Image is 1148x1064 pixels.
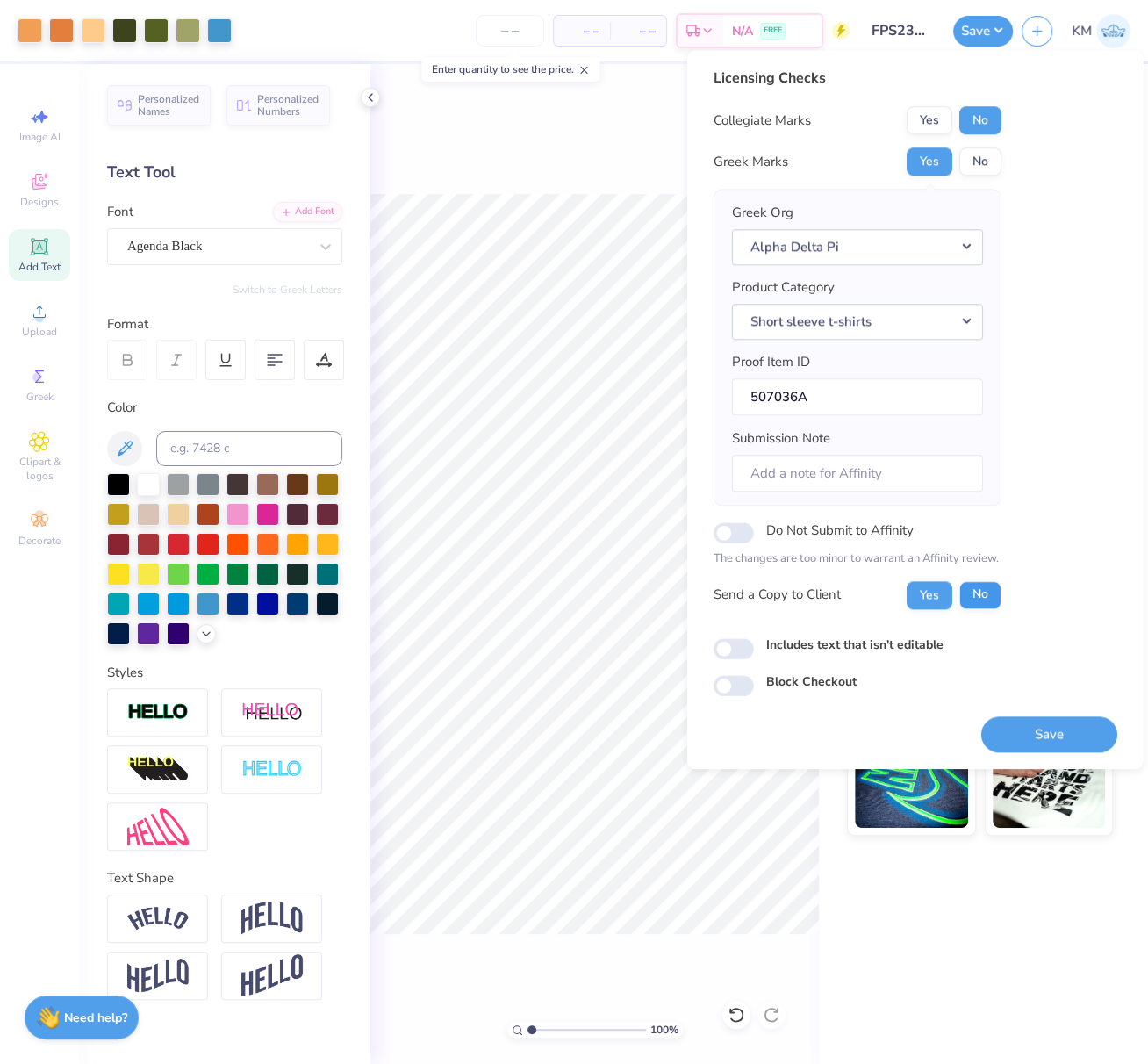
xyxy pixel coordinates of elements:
input: e.g. 7428 c [156,431,342,466]
img: Glow in the Dark Ink [855,740,968,828]
img: Rise [241,954,303,997]
button: Yes [907,147,952,176]
label: Includes text that isn't editable [766,636,944,654]
span: Personalized Numbers [257,93,319,118]
div: Licensing Checks [714,68,1001,89]
a: KM [1072,14,1130,48]
div: Send a Copy to Client [714,585,841,605]
span: Clipart & logos [9,455,70,483]
div: Add Font [273,202,342,222]
button: Short sleeve t-shirts [732,304,983,340]
button: Save [981,716,1117,752]
button: Switch to Greek Letters [233,283,342,297]
img: 3d Illusion [127,756,189,784]
button: No [959,147,1001,176]
div: Text Tool [107,161,342,184]
div: Format [107,314,344,334]
button: Alpha Delta Pi [732,229,983,265]
input: – – [476,15,544,47]
button: Yes [907,581,952,609]
img: Arc [127,907,189,931]
label: Submission Note [732,428,830,449]
div: Enter quantity to see the price. [421,57,599,82]
strong: Need help? [64,1010,127,1026]
button: Yes [907,106,952,134]
img: Free Distort [127,808,189,845]
img: Flag [127,959,189,993]
span: Personalized Names [138,93,200,118]
label: Do Not Submit to Affinity [766,519,914,542]
div: Color [107,398,342,418]
button: Save [953,16,1013,47]
img: Katrina Mae Mijares [1096,14,1130,48]
span: Greek [26,390,54,404]
span: Designs [20,195,59,209]
span: 100 % [650,1022,678,1038]
span: – – [621,22,656,40]
span: Upload [22,325,57,339]
button: No [959,581,1001,609]
span: KM [1072,21,1092,41]
span: Decorate [18,534,61,548]
p: The changes are too minor to warrant an Affinity review. [714,550,1001,568]
span: Image AI [19,130,61,144]
label: Proof Item ID [732,352,810,372]
div: Text Shape [107,868,342,888]
img: Arch [241,902,303,935]
label: Font [107,202,133,222]
img: Shadow [241,701,303,723]
img: Water based Ink [993,740,1106,828]
label: Block Checkout [766,672,857,691]
label: Product Category [732,277,835,298]
div: Styles [107,663,342,683]
span: Add Text [18,260,61,274]
label: Greek Org [732,203,793,223]
div: Collegiate Marks [714,111,811,131]
img: Negative Space [241,759,303,780]
button: No [959,106,1001,134]
input: Untitled Design [858,13,944,48]
img: Stroke [127,702,189,723]
span: N/A [732,22,753,40]
span: FREE [764,25,782,37]
input: Add a note for Affinity [732,455,983,492]
span: – – [564,22,599,40]
div: Greek Marks [714,152,788,172]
